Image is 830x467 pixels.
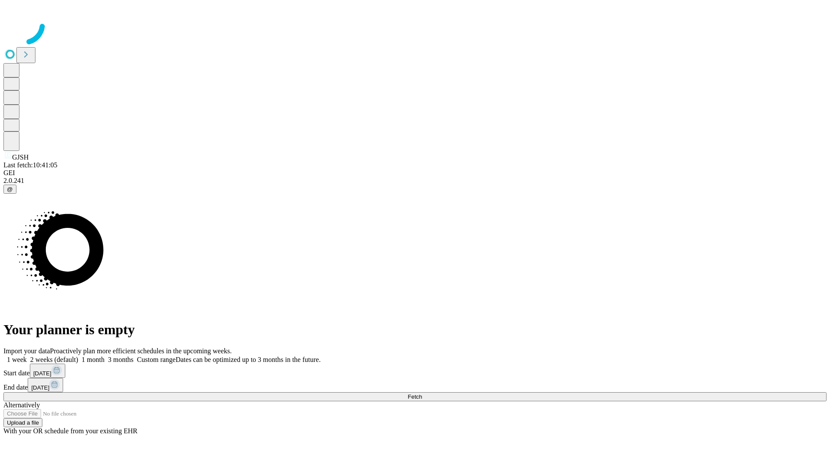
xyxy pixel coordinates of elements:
[12,154,29,161] span: GJSH
[30,356,78,363] span: 2 weeks (default)
[3,322,827,338] h1: Your planner is empty
[3,378,827,392] div: End date
[82,356,105,363] span: 1 month
[33,370,51,377] span: [DATE]
[3,347,50,355] span: Import your data
[28,378,63,392] button: [DATE]
[3,392,827,401] button: Fetch
[3,177,827,185] div: 2.0.241
[408,393,422,400] span: Fetch
[3,364,827,378] div: Start date
[108,356,134,363] span: 3 months
[50,347,232,355] span: Proactively plan more efficient schedules in the upcoming weeks.
[31,384,49,391] span: [DATE]
[7,356,27,363] span: 1 week
[137,356,176,363] span: Custom range
[3,427,137,435] span: With your OR schedule from your existing EHR
[3,401,40,409] span: Alternatively
[30,364,65,378] button: [DATE]
[3,418,42,427] button: Upload a file
[3,169,827,177] div: GEI
[3,161,57,169] span: Last fetch: 10:41:05
[7,186,13,192] span: @
[176,356,320,363] span: Dates can be optimized up to 3 months in the future.
[3,185,16,194] button: @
